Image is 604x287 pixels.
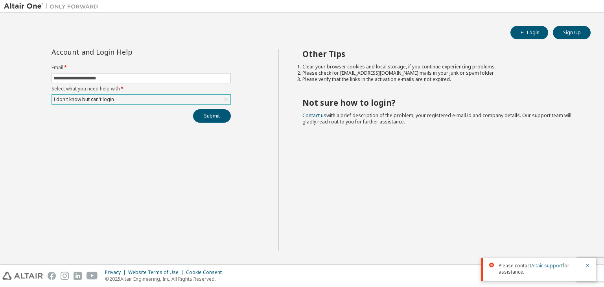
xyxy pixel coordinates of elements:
div: I don't know but can't login [52,95,115,104]
img: youtube.svg [87,272,98,280]
img: linkedin.svg [74,272,82,280]
img: facebook.svg [48,272,56,280]
li: Clear your browser cookies and local storage, if you continue experiencing problems. [302,64,577,70]
li: Please verify that the links in the activation e-mails are not expired. [302,76,577,83]
a: Altair support [531,262,563,269]
li: Please check for [EMAIL_ADDRESS][DOMAIN_NAME] mails in your junk or spam folder. [302,70,577,76]
p: © 2025 Altair Engineering, Inc. All Rights Reserved. [105,276,226,282]
span: Please contact for assistance. [499,263,580,275]
img: instagram.svg [61,272,69,280]
div: Privacy [105,269,128,276]
div: Cookie Consent [186,269,226,276]
button: Sign Up [553,26,591,39]
div: Account and Login Help [52,49,195,55]
div: I don't know but can't login [52,95,230,104]
a: Contact us [302,112,326,119]
h2: Other Tips [302,49,577,59]
label: Select what you need help with [52,86,231,92]
h2: Not sure how to login? [302,98,577,108]
label: Email [52,64,231,71]
button: Login [510,26,548,39]
img: altair_logo.svg [2,272,43,280]
button: Submit [193,109,231,123]
div: Website Terms of Use [128,269,186,276]
span: with a brief description of the problem, your registered e-mail id and company details. Our suppo... [302,112,571,125]
img: Altair One [4,2,102,10]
